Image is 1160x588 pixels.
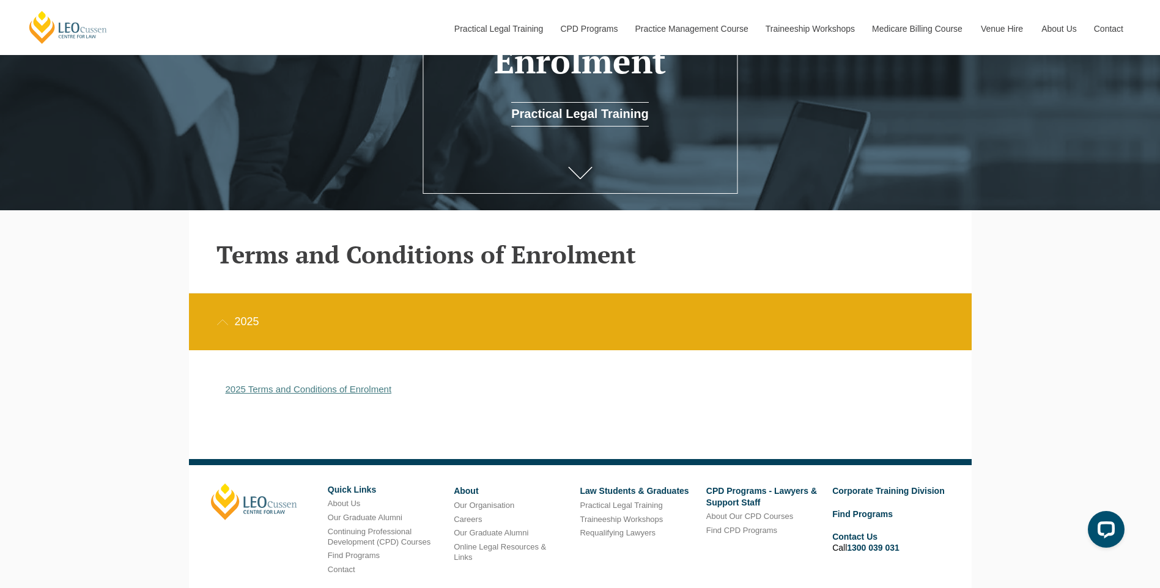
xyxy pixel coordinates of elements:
a: Find Programs [832,509,893,519]
a: CPD Programs - Lawyers & Support Staff [706,486,817,507]
a: About Our CPD Courses [706,512,793,521]
a: Find CPD Programs [706,526,777,535]
li: Call [832,529,949,555]
a: Traineeship Workshops [580,515,663,524]
iframe: LiveChat chat widget [1078,506,1129,557]
a: Venue Hire [972,2,1032,55]
a: [PERSON_NAME] Centre for Law [28,10,109,45]
a: Requalifying Lawyers [580,528,656,537]
a: Medicare Billing Course [863,2,972,55]
a: Corporate Training Division [832,486,945,496]
a: Our Organisation [454,501,514,510]
a: Careers [454,515,482,524]
div: 2025 [189,293,972,350]
a: Our Graduate Alumni [454,528,528,537]
a: About Us [328,499,360,508]
h2: Terms and Conditions of Enrolment [216,241,944,268]
a: Traineeship Workshops [756,2,863,55]
a: Contact [328,565,355,574]
a: Our Graduate Alumni [328,513,402,522]
a: About Us [1032,2,1085,55]
a: Practical Legal Training [445,2,552,55]
a: Practical Legal Training [511,102,649,127]
a: Contact [1085,2,1132,55]
a: Practical Legal Training [580,501,662,510]
a: Online Legal Resources & Links [454,542,546,562]
a: 1300 039 031 [847,543,900,553]
a: Practice Management Course [626,2,756,55]
a: [PERSON_NAME] [211,483,297,520]
a: Law Students & Graduates [580,486,689,496]
a: Find Programs [328,551,380,560]
h6: Quick Links [328,485,445,494]
a: CPD Programs [551,2,626,55]
a: 2025 Terms and Conditions of Enrolment [226,384,392,394]
a: Contact Us [832,532,877,542]
a: About [454,486,478,496]
a: Continuing Professional Development (CPD) Courses [328,527,430,546]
